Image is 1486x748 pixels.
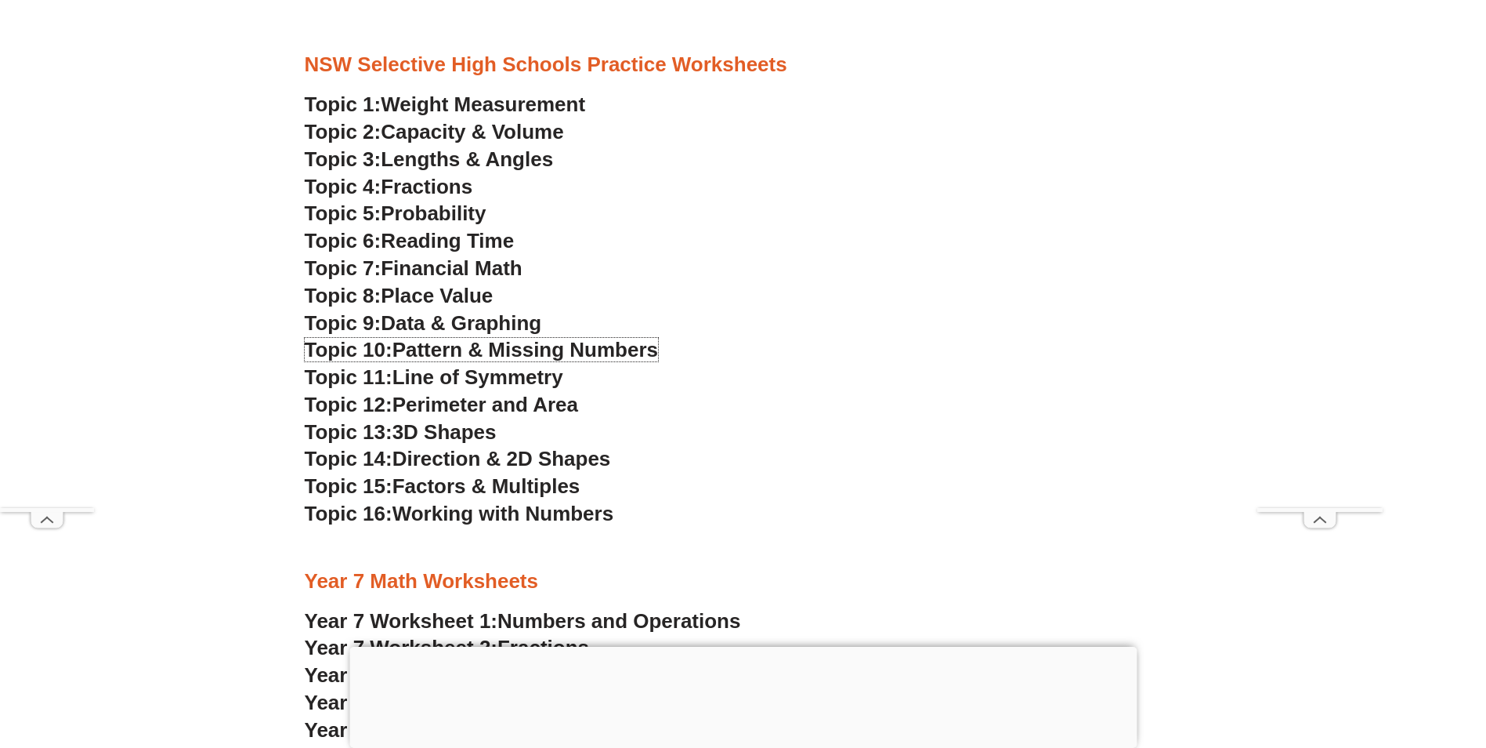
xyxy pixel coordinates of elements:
a: Topic 14:Direction & 2D Shapes [305,447,611,470]
span: Topic 16: [305,502,392,525]
span: Topic 10: [305,338,392,361]
span: Topic 11: [305,365,392,389]
span: Topic 13: [305,420,392,444]
span: Fractions [381,175,472,198]
span: Perimeter and Area [392,393,578,416]
span: Topic 2: [305,120,381,143]
iframe: Advertisement [349,647,1137,744]
span: Topic 15: [305,474,392,498]
span: Topic 1: [305,93,381,116]
a: Topic 13:3D Shapes [305,420,497,444]
a: Topic 6:Reading Time [305,229,515,252]
a: Topic 10:Pattern & Missing Numbers [305,338,658,361]
span: Year 7 Worksheet 5: [305,718,498,742]
a: Topic 16:Working with Numbers [305,502,614,525]
span: Factors & Multiples [392,474,580,498]
span: Financial Math [381,256,522,280]
span: Lengths & Angles [381,147,553,171]
h3: Year 7 Math Worksheets [305,568,1182,595]
span: Pattern & Missing Numbers [392,338,658,361]
a: Topic 3:Lengths & Angles [305,147,554,171]
span: Weight Measurement [381,93,585,116]
span: Probability [381,202,486,225]
span: Year 7 Worksheet 3: [305,663,498,687]
a: Year 7 Worksheet 2:Fractions [305,636,589,659]
span: Year 7 Worksheet 4: [305,691,498,714]
span: 3D Shapes [392,420,497,444]
a: Year 7 Worksheet 4:Introduction of Algebra [305,691,722,714]
span: Year 7 Worksheet 1: [305,609,498,633]
iframe: Chat Widget [1225,571,1486,748]
span: Working with Numbers [392,502,613,525]
a: Topic 12:Perimeter and Area [305,393,578,416]
span: Line of Symmetry [392,365,563,389]
span: Topic 4: [305,175,381,198]
span: Reading Time [381,229,514,252]
span: Topic 5: [305,202,381,225]
a: Topic 5:Probability [305,202,486,225]
a: Topic 1:Weight Measurement [305,93,586,116]
a: Topic 8:Place Value [305,284,494,307]
span: Direction & 2D Shapes [392,447,611,470]
a: Topic 9:Data & Graphing [305,311,542,335]
a: Year 7 Worksheet 1:Numbers and Operations [305,609,741,633]
a: Topic 15:Factors & Multiples [305,474,580,498]
span: Fractions [497,636,589,659]
span: Topic 3: [305,147,381,171]
a: Year 7 Worksheet 3:Percentages [305,663,619,687]
a: Topic 11:Line of Symmetry [305,365,563,389]
span: Numbers and Operations [497,609,740,633]
span: Topic 6: [305,229,381,252]
a: Topic 2:Capacity & Volume [305,120,564,143]
a: Year 7 Worksheet 5:Ratios and Proportions [305,718,723,742]
a: Topic 4:Fractions [305,175,473,198]
span: Place Value [381,284,493,307]
span: Topic 7: [305,256,381,280]
h3: NSW Selective High Schools Practice Worksheets [305,52,1182,78]
span: Topic 9: [305,311,381,335]
span: Data & Graphing [381,311,541,335]
span: Year 7 Worksheet 2: [305,636,498,659]
a: Topic 7:Financial Math [305,256,522,280]
span: Topic 8: [305,284,381,307]
iframe: Advertisement [1257,38,1383,508]
span: Topic 14: [305,447,392,470]
span: Capacity & Volume [381,120,563,143]
span: Topic 12: [305,393,392,416]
